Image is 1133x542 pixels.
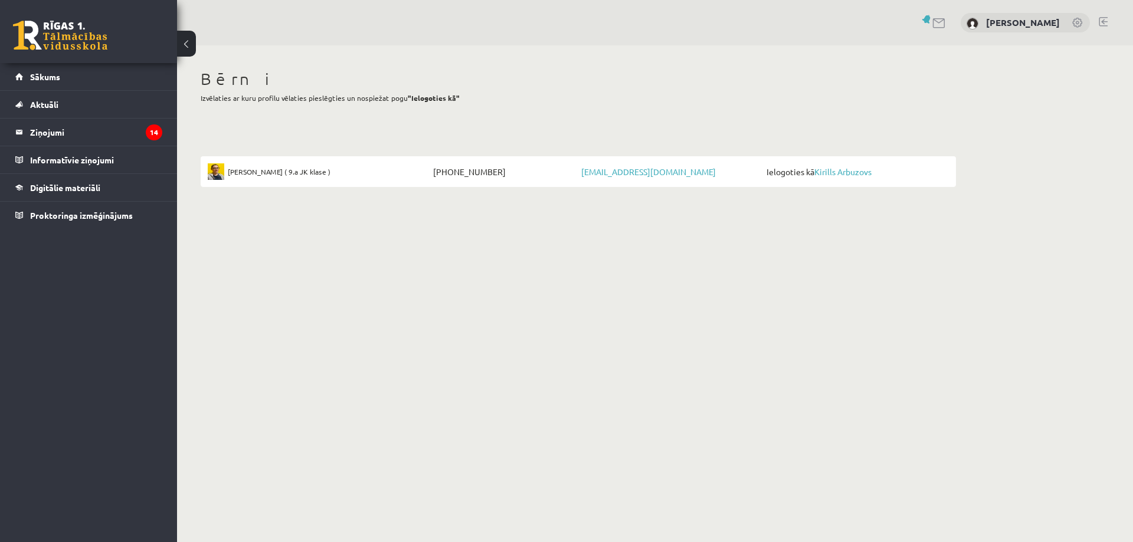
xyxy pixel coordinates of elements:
a: Ziņojumi14 [15,119,162,146]
img: Natalija Arbuzova [967,18,978,29]
span: Aktuāli [30,99,58,110]
i: 14 [146,124,162,140]
a: Kirills Arbuzovs [814,166,872,177]
legend: Ziņojumi [30,119,162,146]
h1: Bērni [201,69,956,89]
a: Digitālie materiāli [15,174,162,201]
span: [PHONE_NUMBER] [430,163,578,180]
span: [PERSON_NAME] ( 9.a JK klase ) [228,163,330,180]
p: Izvēlaties ar kuru profilu vēlaties pieslēgties un nospiežat pogu [201,93,956,103]
img: Kirills Arbuzovs [208,163,224,180]
a: Rīgas 1. Tālmācības vidusskola [13,21,107,50]
a: Proktoringa izmēģinājums [15,202,162,229]
a: [PERSON_NAME] [986,17,1060,28]
a: Informatīvie ziņojumi [15,146,162,173]
a: Sākums [15,63,162,90]
b: "Ielogoties kā" [408,93,460,103]
span: Ielogoties kā [764,163,949,180]
legend: Informatīvie ziņojumi [30,146,162,173]
span: Digitālie materiāli [30,182,100,193]
span: Sākums [30,71,60,82]
a: Aktuāli [15,91,162,118]
span: Proktoringa izmēģinājums [30,210,133,221]
a: [EMAIL_ADDRESS][DOMAIN_NAME] [581,166,716,177]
